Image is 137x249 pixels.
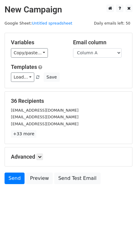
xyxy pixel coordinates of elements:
[26,173,53,184] a: Preview
[11,130,36,138] a: +33 more
[11,153,126,160] h5: Advanced
[92,20,132,27] span: Daily emails left: 50
[5,21,72,25] small: Google Sheet:
[5,5,132,15] h2: New Campaign
[73,39,126,46] h5: Email column
[11,64,37,70] a: Templates
[11,48,48,58] a: Copy/paste...
[5,173,25,184] a: Send
[11,108,79,113] small: [EMAIL_ADDRESS][DOMAIN_NAME]
[92,21,132,25] a: Daily emails left: 50
[11,72,34,82] a: Load...
[32,21,72,25] a: Untitled spreadsheet
[11,98,126,104] h5: 36 Recipients
[11,115,79,119] small: [EMAIL_ADDRESS][DOMAIN_NAME]
[44,72,59,82] button: Save
[54,173,100,184] a: Send Test Email
[11,39,64,46] h5: Variables
[11,122,79,126] small: [EMAIL_ADDRESS][DOMAIN_NAME]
